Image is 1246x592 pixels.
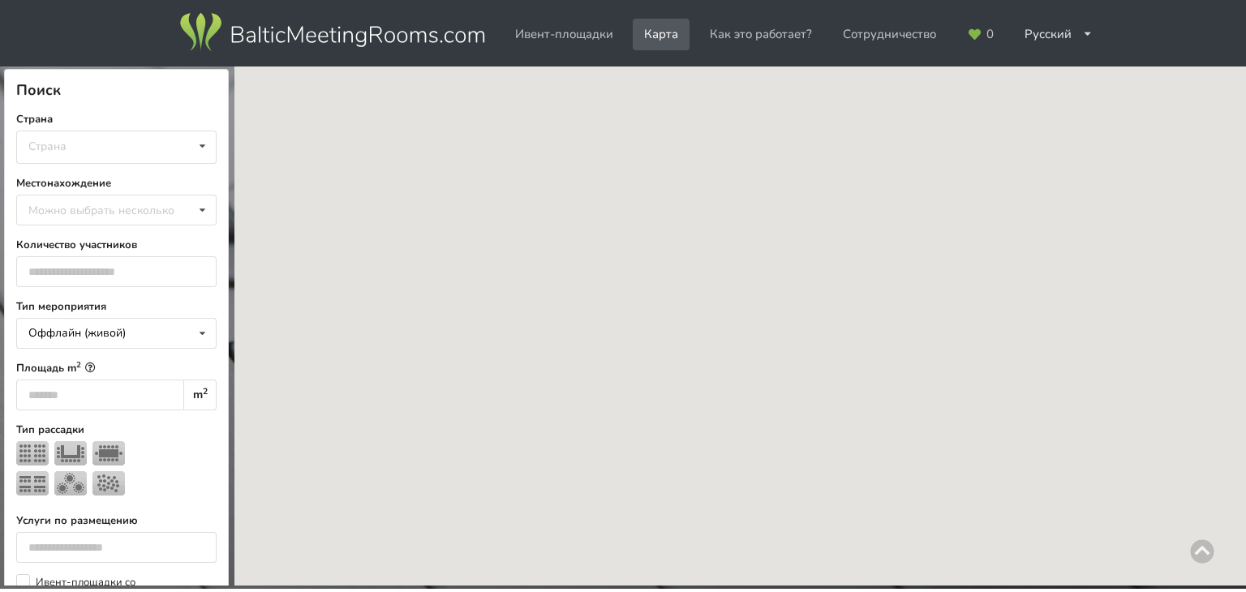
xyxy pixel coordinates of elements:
a: Как это работает? [698,19,823,50]
label: Страна [16,111,217,127]
div: Оффлайн (живой) [28,328,126,339]
div: Можно выбрать несколько [24,201,211,220]
a: Карта [633,19,690,50]
a: Сотрудничество [831,19,947,50]
img: Прием [92,471,125,495]
label: Тип мероприятия [16,298,217,315]
label: Услуги по размещению [16,513,217,529]
label: Тип рассадки [16,422,217,438]
img: Собрание [92,441,125,465]
div: m [183,380,217,410]
img: Банкет [54,471,87,495]
label: Площадь m [16,360,217,376]
sup: 2 [76,359,81,370]
a: Ивент-площадки [504,19,625,50]
div: Страна [28,139,67,153]
sup: 2 [203,385,208,397]
img: U-тип [54,441,87,465]
span: Поиск [16,80,61,100]
span: 0 [986,28,994,41]
img: Театр [16,441,49,465]
div: Русский [1013,19,1104,50]
img: Baltic Meeting Rooms [177,10,488,55]
img: Класс [16,471,49,495]
label: Местонахождение [16,175,217,191]
label: Количество участников [16,237,217,253]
